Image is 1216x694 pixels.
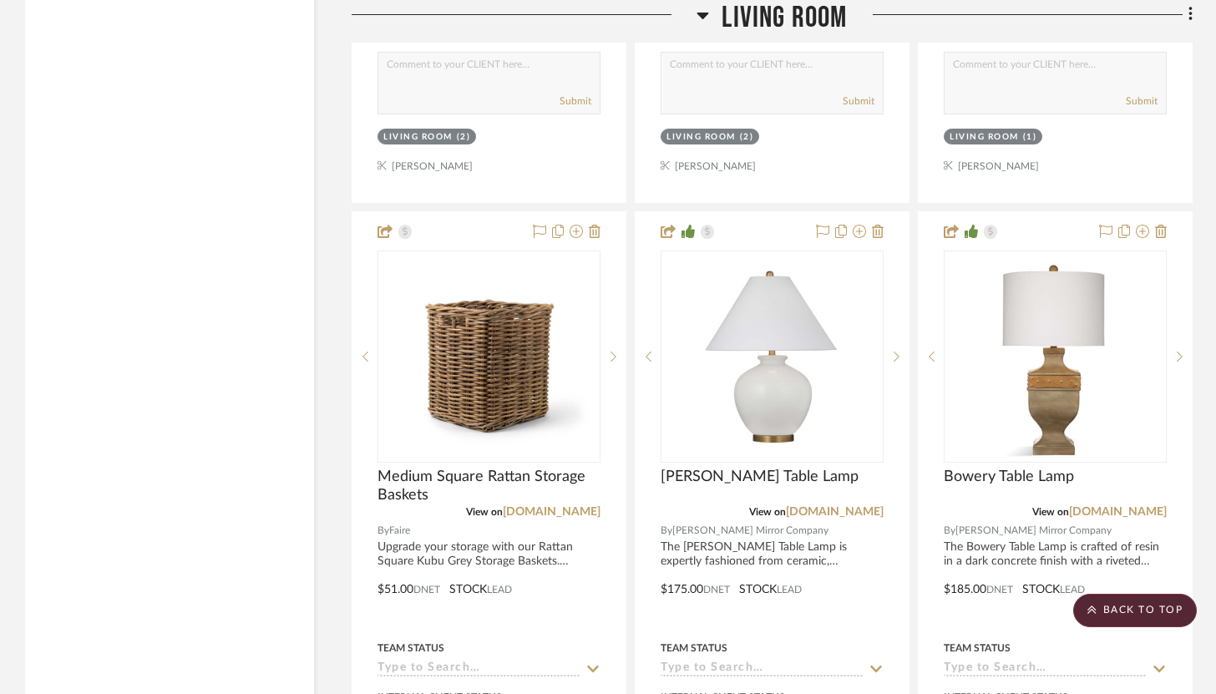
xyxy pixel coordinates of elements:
img: Medium Square Rattan Storage Baskets [385,252,594,461]
div: (1) [1023,131,1037,144]
button: Submit [843,94,874,109]
input: Type to Search… [661,661,864,677]
div: 0 [661,251,883,462]
span: By [377,523,389,539]
div: Living Room [950,131,1019,144]
div: Team Status [944,641,1011,656]
div: (2) [457,131,471,144]
button: Submit [560,94,591,109]
div: Living Room [666,131,736,144]
span: [PERSON_NAME] Table Lamp [661,468,859,486]
img: Bowery Table Lamp [985,252,1124,461]
span: Bowery Table Lamp [944,468,1074,486]
span: By [944,523,955,539]
span: [PERSON_NAME] Mirror Company [672,523,828,539]
input: Type to Search… [377,661,580,677]
span: Medium Square Rattan Storage Baskets [377,468,600,504]
a: [DOMAIN_NAME] [786,506,884,518]
div: 0 [945,251,1166,462]
button: Submit [1126,94,1158,109]
span: View on [466,507,503,517]
span: By [661,523,672,539]
a: [DOMAIN_NAME] [503,506,600,518]
scroll-to-top-button: BACK TO TOP [1073,594,1197,627]
div: (2) [740,131,754,144]
div: Team Status [661,641,727,656]
input: Type to Search… [944,661,1147,677]
div: Team Status [377,641,444,656]
a: [DOMAIN_NAME] [1069,506,1167,518]
span: View on [749,507,786,517]
span: Faire [389,523,410,539]
span: [PERSON_NAME] Mirror Company [955,523,1112,539]
img: Graham Table Lamp [684,252,860,461]
div: Living Room [383,131,453,144]
span: View on [1032,507,1069,517]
